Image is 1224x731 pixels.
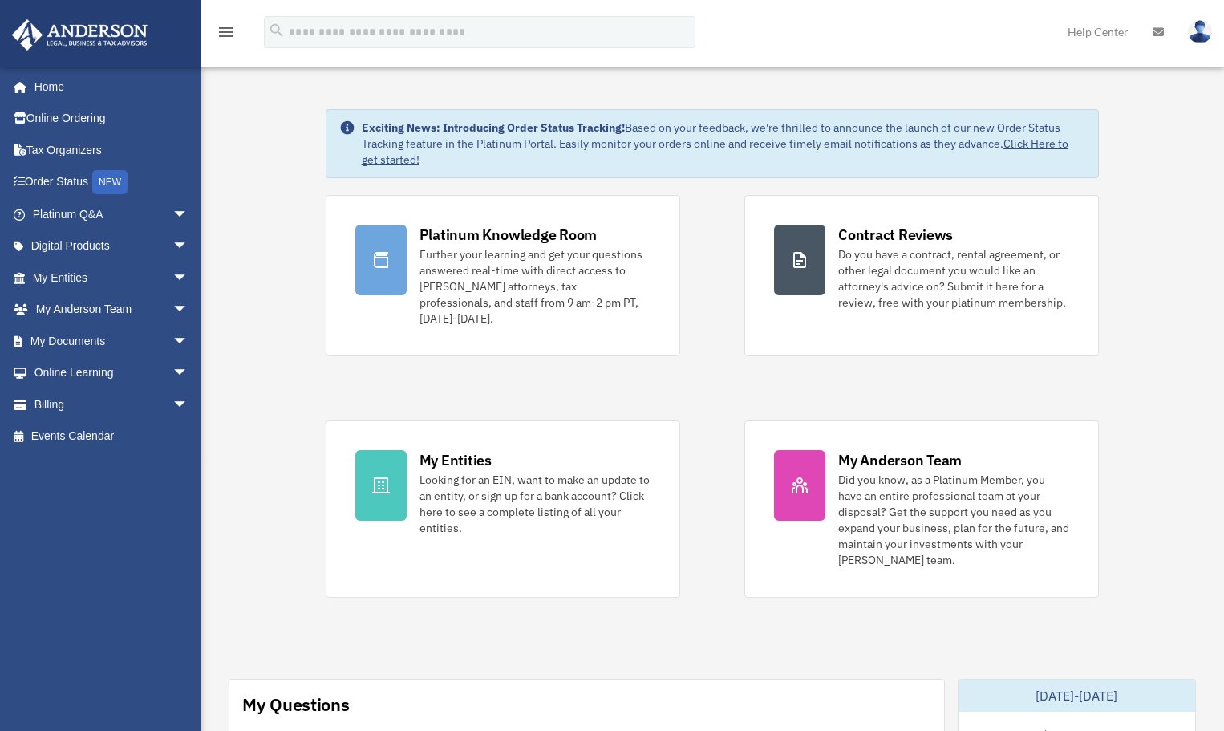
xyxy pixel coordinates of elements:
div: Platinum Knowledge Room [419,225,598,245]
span: arrow_drop_down [172,325,205,358]
a: Platinum Knowledge Room Further your learning and get your questions answered real-time with dire... [326,195,680,356]
div: Further your learning and get your questions answered real-time with direct access to [PERSON_NAM... [419,246,651,327]
div: Contract Reviews [838,225,953,245]
div: Do you have a contract, rental agreement, or other legal document you would like an attorney's ad... [838,246,1069,311]
img: User Pic [1188,20,1212,43]
strong: Exciting News: Introducing Order Status Tracking! [362,120,625,135]
div: Looking for an EIN, want to make an update to an entity, or sign up for a bank account? Click her... [419,472,651,536]
img: Anderson Advisors Platinum Portal [7,19,152,51]
a: My Documentsarrow_drop_down [11,325,213,357]
a: My Entitiesarrow_drop_down [11,262,213,294]
a: menu [217,28,236,42]
a: Home [11,71,205,103]
i: menu [217,22,236,42]
span: arrow_drop_down [172,230,205,263]
span: arrow_drop_down [172,198,205,231]
i: search [268,22,286,39]
a: Contract Reviews Do you have a contract, rental agreement, or other legal document you would like... [744,195,1099,356]
span: arrow_drop_down [172,357,205,390]
span: arrow_drop_down [172,388,205,421]
div: Based on your feedback, we're thrilled to announce the launch of our new Order Status Tracking fe... [362,120,1086,168]
a: My Entities Looking for an EIN, want to make an update to an entity, or sign up for a bank accoun... [326,420,680,598]
a: Order StatusNEW [11,166,213,199]
div: NEW [92,170,128,194]
span: arrow_drop_down [172,262,205,294]
div: My Anderson Team [838,450,962,470]
a: Online Ordering [11,103,213,135]
a: Events Calendar [11,420,213,453]
a: Digital Productsarrow_drop_down [11,230,213,262]
a: My Anderson Team Did you know, as a Platinum Member, you have an entire professional team at your... [744,420,1099,598]
div: My Questions [242,692,350,717]
a: Online Learningarrow_drop_down [11,357,213,389]
a: Billingarrow_drop_down [11,388,213,420]
div: [DATE]-[DATE] [959,680,1196,712]
a: Tax Organizers [11,134,213,166]
div: My Entities [419,450,492,470]
span: arrow_drop_down [172,294,205,327]
a: My Anderson Teamarrow_drop_down [11,294,213,326]
a: Click Here to get started! [362,136,1068,167]
a: Platinum Q&Aarrow_drop_down [11,198,213,230]
div: Did you know, as a Platinum Member, you have an entire professional team at your disposal? Get th... [838,472,1069,568]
